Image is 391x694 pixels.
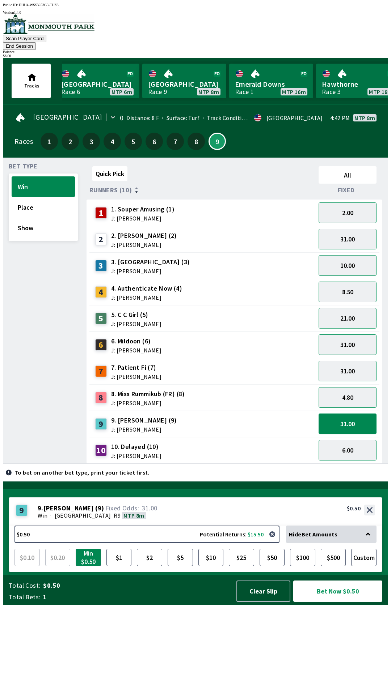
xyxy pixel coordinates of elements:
button: $500 [321,549,346,566]
span: 4:42 PM [330,115,350,121]
span: 1 [43,593,230,601]
span: Custom [353,551,375,564]
div: 1 [95,207,107,219]
span: Total Cost: [9,581,40,590]
span: 4.80 [342,393,353,402]
div: Race 9 [148,89,167,95]
div: $0.50 [347,505,361,512]
div: Race 3 [322,89,341,95]
span: 31.00 [142,504,157,512]
span: 7. Patient Fi (7) [111,363,161,372]
span: Show [18,224,69,232]
button: 4.80 [319,387,377,408]
div: $ 6.00 [3,54,388,58]
div: 9 [95,418,107,430]
div: 7 [95,365,107,377]
div: Balance [3,50,388,54]
span: 9 . [38,505,43,512]
span: Place [18,203,69,211]
button: 2 [62,133,79,150]
span: Hide Bet Amounts [289,531,337,538]
button: 4 [104,133,121,150]
span: MTP 8m [354,115,375,121]
span: 8. Miss Rummikub (FR) (8) [111,389,185,399]
span: MTP 16m [282,89,306,95]
button: Clear Slip [236,581,290,602]
div: [GEOGRAPHIC_DATA] [266,115,323,121]
span: J: [PERSON_NAME] [111,321,161,327]
button: Min $0.50 [76,549,101,566]
button: $50 [260,549,285,566]
span: Bet Type [9,163,37,169]
span: Fixed [338,187,355,193]
span: 3. [GEOGRAPHIC_DATA] (3) [111,257,190,267]
div: 2 [95,234,107,245]
p: To bet on another bet type, print your ticket first. [14,470,150,475]
button: Win [12,176,75,197]
span: 4. Authenticate Now (4) [111,284,182,293]
span: $1 [108,551,130,564]
button: $25 [229,549,254,566]
a: [GEOGRAPHIC_DATA]Race 9MTP 8m [142,64,226,98]
button: Tracks [12,64,51,98]
button: Show [12,218,75,238]
span: [PERSON_NAME] [43,505,94,512]
span: All [322,171,373,179]
span: Clear Slip [243,587,284,595]
button: 1 [41,133,58,150]
div: Race 1 [235,89,254,95]
button: 31.00 [319,229,377,249]
button: 21.00 [319,308,377,329]
span: · [50,512,51,519]
span: [GEOGRAPHIC_DATA] [61,80,134,89]
span: 2.00 [342,209,353,217]
span: Total Bets: [9,593,40,601]
span: MTP 8m [123,512,144,519]
button: 6 [146,133,163,150]
a: [GEOGRAPHIC_DATA]Race 6MTP 6m [55,64,139,98]
span: Bet Now $0.50 [299,587,376,596]
span: R9 [114,512,121,519]
div: 4 [95,286,107,298]
span: 31.00 [340,367,355,375]
div: 10 [95,445,107,456]
button: 31.00 [319,361,377,381]
span: J: [PERSON_NAME] [111,347,161,353]
span: $2 [139,551,160,564]
button: 3 [83,133,100,150]
span: $100 [292,551,314,564]
button: $100 [290,549,315,566]
button: Quick Pick [92,166,127,181]
span: Min $0.50 [77,551,99,564]
button: 2.00 [319,202,377,223]
span: Runners (10) [89,187,132,193]
button: $1 [106,549,132,566]
span: [GEOGRAPHIC_DATA] [33,114,102,120]
button: 8 [188,133,205,150]
span: 31.00 [340,235,355,243]
button: $5 [168,549,193,566]
button: 6.00 [319,440,377,460]
span: [GEOGRAPHIC_DATA] [55,512,111,519]
div: Fixed [316,187,379,194]
button: 9 [209,133,226,150]
div: Version 1.4.0 [3,10,388,14]
span: 4 [105,139,119,144]
span: DHU4-WSSY-53G3-TU6E [19,3,59,7]
button: 8.50 [319,282,377,302]
span: 2 [63,139,77,144]
span: 6.00 [342,446,353,454]
span: $50 [261,551,283,564]
span: 8.50 [342,288,353,296]
span: J: [PERSON_NAME] [111,374,161,380]
button: 5 [125,133,142,150]
div: 9 [16,505,28,516]
span: Emerald Downs [235,80,307,89]
button: $2 [137,549,162,566]
span: Quick Pick [96,170,124,178]
span: MTP 6m [112,89,132,95]
span: Tracks [24,82,39,89]
span: Win [18,183,69,191]
span: $5 [169,551,191,564]
div: Runners (10) [89,187,316,194]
